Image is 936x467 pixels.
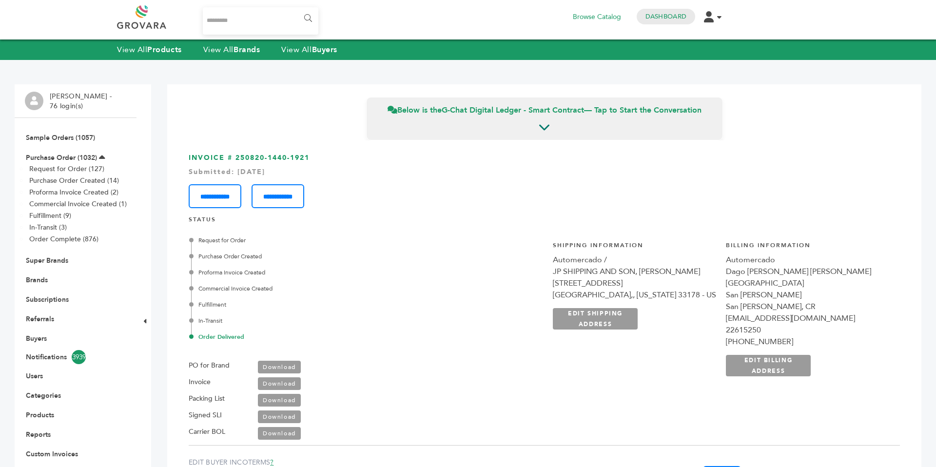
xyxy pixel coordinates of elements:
[189,426,225,438] label: Carrier BOL
[645,12,686,21] a: Dashboard
[726,336,889,348] div: [PHONE_NUMBER]
[25,92,43,110] img: profile.png
[726,241,889,254] h4: Billing Information
[726,277,889,289] div: [GEOGRAPHIC_DATA]
[29,223,67,232] a: In-Transit (3)
[26,153,97,162] a: Purchase Order (1032)
[191,332,438,341] div: Order Delivered
[726,254,889,266] div: Automercado
[281,44,337,55] a: View AllBuyers
[553,277,716,289] div: [STREET_ADDRESS]
[553,241,716,254] h4: Shipping Information
[203,44,260,55] a: View AllBrands
[258,427,301,440] a: Download
[258,377,301,390] a: Download
[553,254,716,266] div: Automercado /
[191,316,438,325] div: In-Transit
[726,301,889,312] div: San [PERSON_NAME], CR
[388,105,702,116] span: Below is the — Tap to Start the Conversation
[147,44,181,55] strong: Products
[234,44,260,55] strong: Brands
[553,266,716,277] div: JP SHIPPING AND SON, [PERSON_NAME]
[26,334,47,343] a: Buyers
[26,371,43,381] a: Users
[191,284,438,293] div: Commercial Invoice Created
[29,176,119,185] a: Purchase Order Created (14)
[26,133,95,142] a: Sample Orders (1057)
[191,252,438,261] div: Purchase Order Created
[26,275,48,285] a: Brands
[258,410,301,423] a: Download
[442,105,584,116] strong: G-Chat Digital Ledger - Smart Contract
[258,394,301,407] a: Download
[189,393,225,405] label: Packing List
[189,409,222,421] label: Signed SLI
[29,199,127,209] a: Commercial Invoice Created (1)
[553,289,716,301] div: [GEOGRAPHIC_DATA],, [US_STATE] 33178 - US
[26,295,69,304] a: Subscriptions
[191,300,438,309] div: Fulfillment
[29,234,98,244] a: Order Complete (876)
[50,92,114,111] li: [PERSON_NAME] - 76 login(s)
[189,376,211,388] label: Invoice
[189,153,900,208] h3: INVOICE # 250820-1440-1921
[573,12,621,22] a: Browse Catalog
[191,268,438,277] div: Proforma Invoice Created
[72,350,86,364] span: 3939
[26,256,68,265] a: Super Brands
[726,312,889,324] div: [EMAIL_ADDRESS][DOMAIN_NAME]
[189,360,230,371] label: PO for Brand
[270,458,273,467] a: ?
[117,44,182,55] a: View AllProducts
[189,215,900,229] h4: STATUS
[191,236,438,245] div: Request for Order
[26,449,78,459] a: Custom Invoices
[726,289,889,301] div: San [PERSON_NAME]
[189,167,900,177] div: Submitted: [DATE]
[203,7,318,35] input: Search...
[26,314,54,324] a: Referrals
[258,361,301,373] a: Download
[29,164,104,174] a: Request for Order (127)
[26,430,51,439] a: Reports
[726,355,811,376] a: EDIT BILLING ADDRESS
[26,350,125,364] a: Notifications3939
[26,391,61,400] a: Categories
[29,188,118,197] a: Proforma Invoice Created (2)
[312,44,337,55] strong: Buyers
[26,410,54,420] a: Products
[726,266,889,277] div: Dago [PERSON_NAME] [PERSON_NAME]
[29,211,71,220] a: Fulfillment (9)
[726,324,889,336] div: 22615250
[553,308,638,330] a: EDIT SHIPPING ADDRESS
